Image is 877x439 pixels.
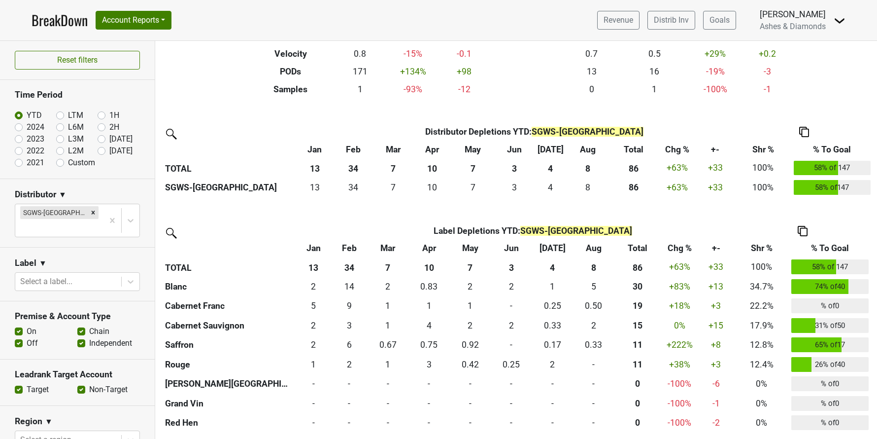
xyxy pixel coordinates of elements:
[367,394,408,413] td: 0
[609,158,659,178] th: 86
[27,121,44,133] label: 2024
[163,335,296,355] th: Saffron
[700,358,732,371] div: +3
[334,358,365,371] div: 2
[370,397,406,410] div: -
[109,110,119,121] label: 1H
[411,299,447,312] div: 1
[408,240,450,257] th: Apr: activate to sort column ascending
[367,316,408,335] td: 1.333
[15,311,140,322] h3: Premise & Account Type
[491,277,532,296] td: 1.5
[560,80,623,98] td: 0
[163,178,296,197] th: SGWS-[GEOGRAPHIC_DATA]
[337,181,371,194] div: 34
[789,240,871,257] th: % To Goal: activate to sort column ascending
[334,338,365,351] div: 6
[661,257,698,277] td: +63 %
[734,355,789,374] td: 12.4%
[68,133,84,145] label: L3M
[491,394,532,413] td: 0
[27,337,38,349] label: Off
[372,141,413,158] th: Mar: activate to sort column ascending
[332,316,368,335] td: 2.997
[163,224,178,240] img: filter
[296,296,332,316] td: 5.165
[536,181,565,194] div: 4
[298,280,329,293] div: 2
[614,257,661,277] th: 86
[243,63,339,80] th: PODs
[799,127,809,137] img: Copy to clipboard
[334,123,735,141] th: Distributor Depletions YTD :
[534,338,571,351] div: 0.17
[298,358,329,371] div: 1
[411,338,447,351] div: 0.75
[449,355,491,374] td: 0.417
[745,63,790,80] td: -3
[15,90,140,100] h3: Time Period
[491,240,532,257] th: Jun: activate to sort column ascending
[760,22,826,31] span: Ashes & Diamonds
[493,280,530,293] div: 2
[497,181,532,194] div: 3
[573,257,614,277] th: 8
[381,45,444,63] td: -15 %
[614,277,661,296] th: 29.744
[367,355,408,374] td: 1.083
[616,299,659,312] div: 19
[616,319,659,332] div: 15
[575,358,612,371] div: -
[493,358,530,371] div: 0.25
[109,121,119,133] label: 2H
[661,296,698,316] td: +18 %
[661,335,698,355] td: +222 %
[298,377,329,390] div: -
[372,178,413,197] td: 6.663
[573,296,614,316] td: 0.5
[573,355,614,374] td: 0
[614,394,661,413] th: 0
[27,326,36,337] label: On
[367,374,408,394] td: 0
[575,377,612,390] div: -
[745,45,790,63] td: +0.2
[532,240,573,257] th: Jul: activate to sort column ascending
[334,319,365,332] div: 3
[659,141,695,158] th: Chg %: activate to sort column ascending
[334,397,365,410] div: -
[372,158,413,178] th: 7
[686,63,745,80] td: -19 %
[491,257,532,277] th: 3
[334,178,372,197] td: 34.156
[20,206,88,219] div: SGWS-[GEOGRAPHIC_DATA]
[163,316,296,335] th: Cabernet Sauvignon
[89,384,128,396] label: Non-Target
[332,374,368,394] td: 0
[296,158,334,178] th: 13
[700,338,732,351] div: +8
[623,63,686,80] td: 16
[367,240,408,257] th: Mar: activate to sort column ascending
[532,127,643,137] span: SGWS-[GEOGRAPHIC_DATA]
[416,181,448,194] div: 10
[338,80,381,98] td: 1
[332,355,368,374] td: 2.415
[370,299,406,312] div: 1
[573,277,614,296] td: 5.334
[298,319,329,332] div: 2
[452,338,488,351] div: 0.92
[534,358,571,371] div: 2
[791,141,873,158] th: % To Goal: activate to sort column ascending
[734,335,789,355] td: 12.8%
[332,296,368,316] td: 9.249
[68,110,83,121] label: LTM
[338,63,381,80] td: 171
[614,355,661,374] th: 10.582
[567,141,609,158] th: Aug: activate to sort column ascending
[444,45,484,63] td: -0.1
[338,45,381,63] td: 0.8
[296,277,332,296] td: 2.333
[411,319,447,332] div: 4
[27,110,42,121] label: YTD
